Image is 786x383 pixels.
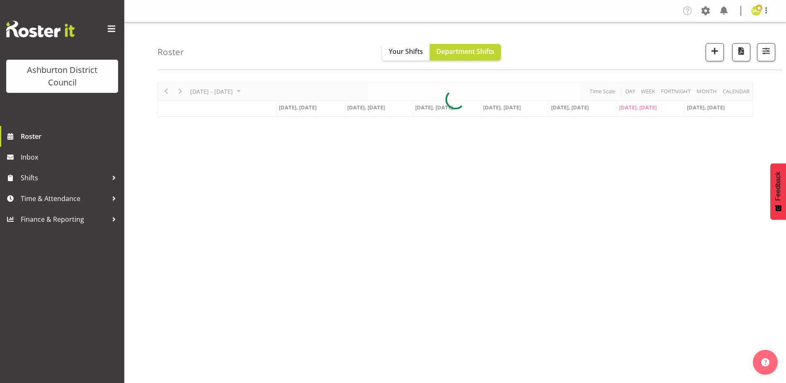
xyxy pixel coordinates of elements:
button: Department Shifts [430,44,501,61]
span: Your Shifts [389,47,423,56]
img: megan-rutter11915.jpg [751,6,761,16]
button: Filter Shifts [757,43,775,61]
span: Department Shifts [436,47,494,56]
img: Rosterit website logo [6,21,75,37]
span: Inbox [21,151,120,163]
span: Shifts [21,172,108,184]
button: Your Shifts [382,44,430,61]
h4: Roster [157,47,184,57]
button: Add a new shift [706,43,724,61]
button: Feedback - Show survey [770,163,786,220]
div: Ashburton District Council [15,64,110,89]
button: Download a PDF of the roster according to the set date range. [732,43,750,61]
span: Roster [21,130,120,143]
span: Finance & Reporting [21,213,108,225]
span: Time & Attendance [21,192,108,205]
span: Feedback [774,172,782,201]
img: help-xxl-2.png [761,358,769,366]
